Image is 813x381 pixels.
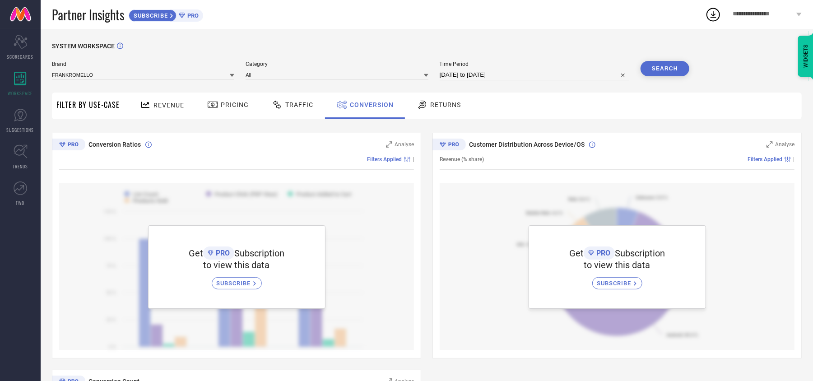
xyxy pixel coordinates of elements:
[469,141,585,148] span: Customer Distribution Across Device/OS
[440,70,629,80] input: Select time period
[56,99,120,110] span: Filter By Use-Case
[16,200,25,206] span: FWD
[217,280,253,287] span: SUBSCRIBE
[430,101,461,108] span: Returns
[597,280,634,287] span: SUBSCRIBE
[367,156,402,163] span: Filters Applied
[8,90,33,97] span: WORKSPACE
[592,270,642,289] a: SUBSCRIBE
[129,7,203,22] a: SUBSCRIBEPRO
[52,61,234,67] span: Brand
[153,102,184,109] span: Revenue
[767,141,773,148] svg: Zoom
[395,141,414,148] span: Analyse
[641,61,689,76] button: Search
[705,6,721,23] div: Open download list
[594,249,610,257] span: PRO
[440,156,484,163] span: Revenue (% share)
[214,249,230,257] span: PRO
[569,248,584,259] span: Get
[7,126,34,133] span: SUGGESTIONS
[793,156,794,163] span: |
[52,5,124,24] span: Partner Insights
[440,61,629,67] span: Time Period
[13,163,28,170] span: TRENDS
[748,156,782,163] span: Filters Applied
[52,42,115,50] span: SYSTEM WORKSPACE
[285,101,313,108] span: Traffic
[212,270,262,289] a: SUBSCRIBE
[615,248,665,259] span: Subscription
[246,61,428,67] span: Category
[129,12,170,19] span: SUBSCRIBE
[185,12,199,19] span: PRO
[386,141,392,148] svg: Zoom
[413,156,414,163] span: |
[189,248,203,259] span: Get
[234,248,284,259] span: Subscription
[204,260,270,270] span: to view this data
[350,101,394,108] span: Conversion
[775,141,794,148] span: Analyse
[221,101,249,108] span: Pricing
[7,53,34,60] span: SCORECARDS
[584,260,650,270] span: to view this data
[432,139,466,152] div: Premium
[52,139,85,152] div: Premium
[88,141,141,148] span: Conversion Ratios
